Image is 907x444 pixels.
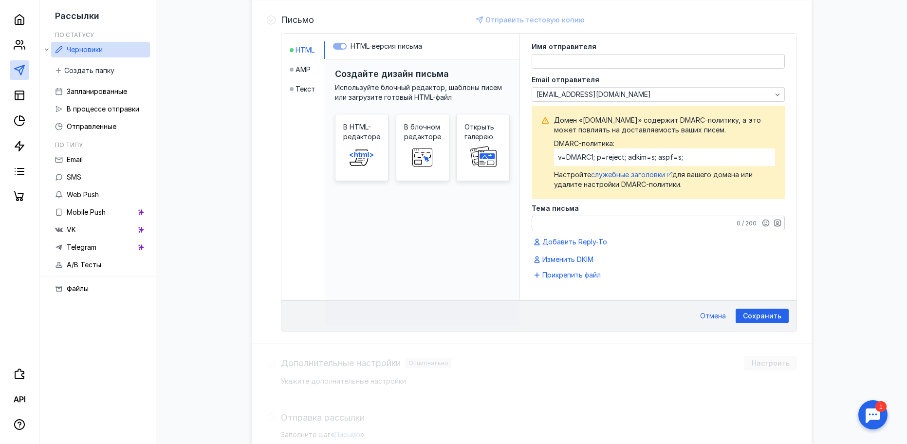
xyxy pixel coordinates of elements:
[542,237,607,247] span: Добавить Reply-To
[67,173,81,181] span: SMS
[51,42,150,57] a: Черновики
[55,141,83,148] h5: По типу
[737,220,757,227] div: 0 / 200
[532,76,599,83] span: Email отправителя
[22,6,33,17] div: 1
[296,84,315,94] span: Текст
[554,115,775,135] span: Домен «[DOMAIN_NAME]» содержит DMARC-политику, а это может повлиять на доставляемость ваших писем.
[335,83,502,101] span: Используйте блочный редактор, шаблоны писем или загрузите готовый HTML-файл
[51,119,150,134] a: Отправленные
[542,270,601,280] span: Прикрепить файл
[55,31,94,38] h5: По статусу
[591,170,672,179] a: служебные заголовки
[64,67,114,75] span: Создать папку
[554,170,775,189] span: Настройте для вашего домена или удалите настройки DMARC-политики.
[67,190,99,199] span: Web Push
[743,312,781,320] span: Сохранить
[281,15,314,25] h4: Письмо
[537,91,651,99] span: [EMAIL_ADDRESS][DOMAIN_NAME]
[554,148,775,166] div: v=DMARC1; p=reject; adkim=s; aspf=s;
[532,236,611,248] button: Добавить Reply-To
[67,45,103,54] span: Черновики
[296,45,315,55] span: HTML
[51,257,150,273] a: A/B Тесты
[695,309,731,323] button: Отмена
[51,204,150,220] a: Mobile Push
[67,105,139,113] span: В процессе отправки
[554,139,775,166] span: DMARC-политика:
[51,222,150,238] a: VK
[67,122,116,130] span: Отправленные
[464,122,501,142] span: Открыть галерею
[67,155,83,164] span: Email
[736,309,789,323] button: Сохранить
[51,84,150,99] a: Запланированные
[532,205,579,212] span: Тема письма
[542,255,593,264] span: Изменить DKIM
[51,187,150,203] a: Web Push
[51,101,150,117] a: В процессе отправки
[296,65,311,74] span: AMP
[532,43,596,50] span: Имя отправителя
[532,269,605,281] button: Прикрепить файл
[55,11,99,21] span: Рассылки
[67,208,106,216] span: Mobile Push
[51,63,119,78] button: Создать папку
[700,312,726,320] span: Отмена
[591,170,665,179] span: служебные заголовки
[343,122,380,142] span: В HTML-редакторе
[51,152,150,167] a: Email
[51,240,150,255] a: Telegram
[67,260,101,269] span: A/B Тесты
[532,254,597,265] button: Изменить DKIM
[404,122,441,142] span: В блочном редакторе
[532,87,785,102] button: [EMAIL_ADDRESS][DOMAIN_NAME]
[351,42,422,50] span: HTML-версия письма
[67,243,96,251] span: Telegram
[51,281,150,296] a: Файлы
[51,169,150,185] a: SMS
[67,87,127,95] span: Запланированные
[335,69,449,79] h3: Создайте дизайн письма
[67,225,76,234] span: VK
[67,284,89,293] span: Файлы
